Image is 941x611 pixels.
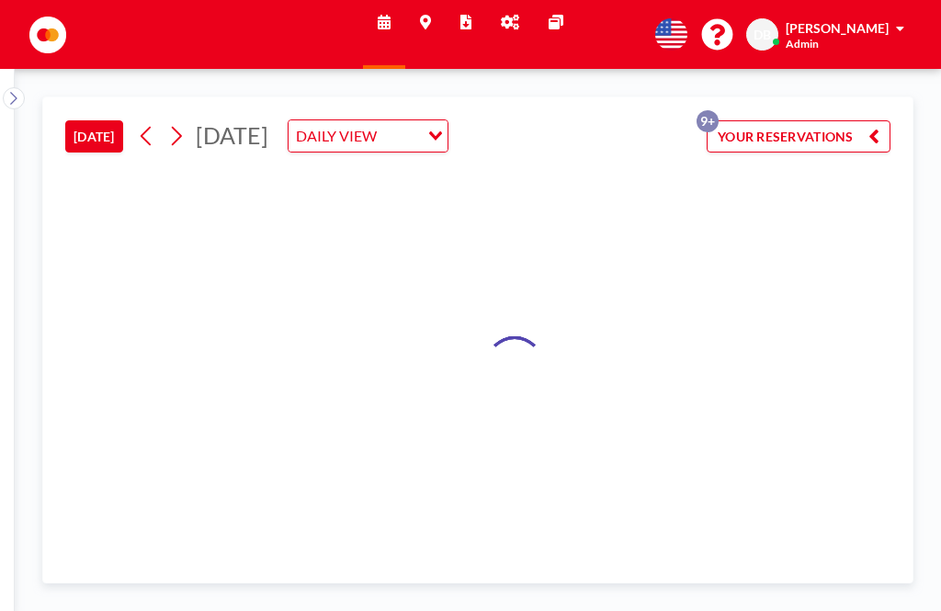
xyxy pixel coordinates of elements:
button: [DATE] [65,120,123,153]
span: DAILY VIEW [292,124,380,148]
img: organization-logo [29,17,66,53]
p: 9+ [697,110,719,132]
span: DB [754,27,771,43]
span: [DATE] [196,121,268,149]
button: YOUR RESERVATIONS9+ [707,120,890,153]
input: Search for option [382,124,417,148]
span: [PERSON_NAME] [786,20,889,36]
span: Admin [786,37,819,51]
div: Search for option [289,120,448,152]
